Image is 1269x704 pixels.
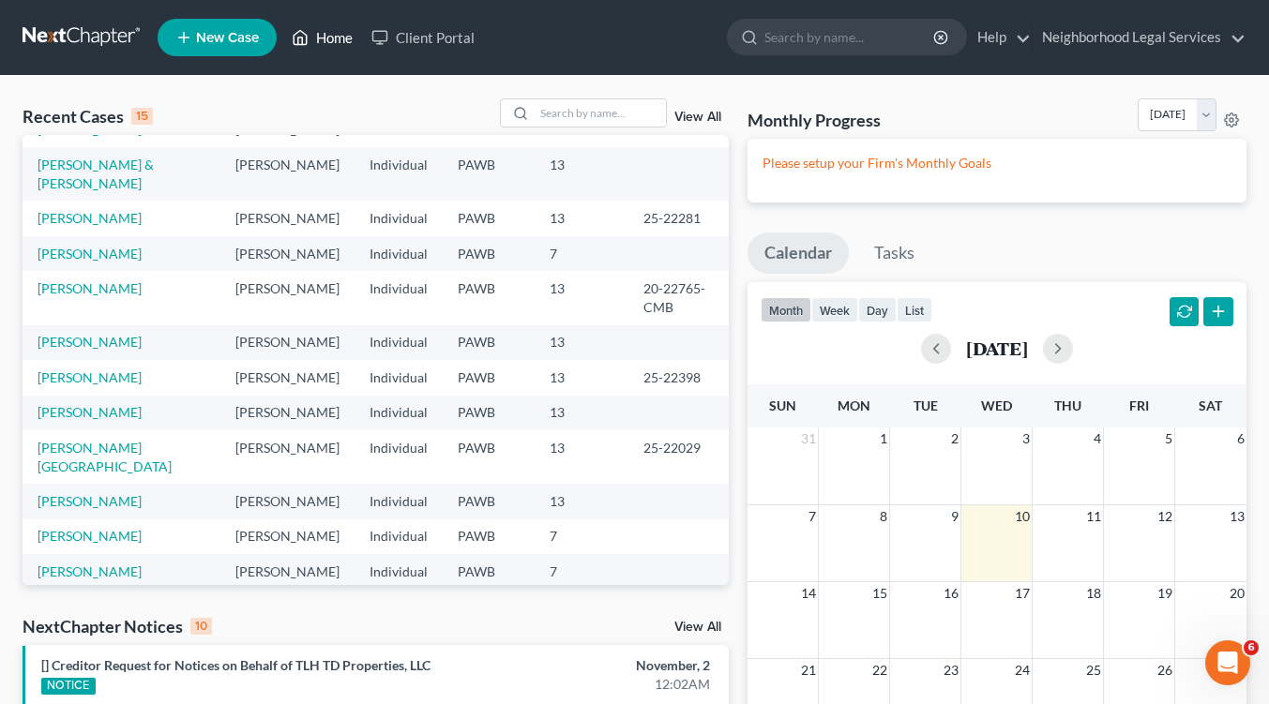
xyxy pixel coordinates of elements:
span: 7 [807,505,818,528]
a: [PERSON_NAME] [38,528,142,544]
span: 24 [1013,659,1032,682]
td: [PERSON_NAME] [220,554,355,589]
div: Katie says… [15,147,360,385]
td: PAWB [443,430,535,484]
textarea: Message… [16,521,359,553]
button: week [811,297,858,322]
a: [PERSON_NAME] [38,280,142,296]
span: 18 [1084,582,1103,605]
a: Neighborhood Legal Services [1033,21,1246,54]
span: Sat [1199,397,1222,413]
td: 25-22029 [628,430,729,484]
td: Individual [355,236,443,271]
span: 17 [1013,582,1032,605]
p: Please setup your Firm's Monthly Goals [763,154,1231,172]
td: Individual [355,271,443,324]
a: [PERSON_NAME] [38,493,142,509]
td: 25-22398 [628,360,729,395]
td: [PERSON_NAME] [220,236,355,271]
button: Start recording [119,561,134,576]
td: 13 [535,325,628,360]
td: Individual [355,360,443,395]
span: Tue [914,397,938,413]
td: Individual [355,554,443,589]
h2: [DATE] [966,338,1028,358]
span: 21 [799,659,818,682]
button: month [761,297,811,322]
input: Search by name... [764,20,936,54]
td: PAWB [443,325,535,360]
span: 8 [878,505,889,528]
button: Emoji picker [29,561,44,576]
div: [PERSON_NAME] • 4h ago [30,348,177,359]
td: PAWB [443,396,535,430]
td: [PERSON_NAME] [220,201,355,235]
td: 13 [535,484,628,518]
td: [PERSON_NAME] [220,147,355,201]
span: 14 [799,582,818,605]
span: 9 [949,505,960,528]
input: Search by name... [535,99,666,127]
td: [PERSON_NAME] [220,360,355,395]
span: 1 [878,427,889,450]
span: 12 [1156,505,1174,528]
span: 2 [949,427,960,450]
span: 3 [1020,427,1032,450]
button: Home [294,7,329,43]
td: 13 [535,430,628,484]
div: NextChapter Notices [23,615,212,637]
div: 🚨ATTN: [GEOGRAPHIC_DATA] of [US_STATE]The court has added a new Credit Counseling Field that we n... [15,147,308,344]
span: 19 [1156,582,1174,605]
td: Individual [355,201,443,235]
td: 7 [535,236,628,271]
td: [PERSON_NAME] [220,484,355,518]
button: Send a message… [322,553,352,583]
div: Recent Cases [23,105,153,127]
span: 31 [799,427,818,450]
span: 5 [1163,427,1174,450]
span: Thu [1054,397,1081,413]
a: View All [674,621,721,634]
button: go back [12,7,48,43]
a: Home [282,21,362,54]
button: day [858,297,897,322]
td: 7 [535,554,628,589]
button: Upload attachment [89,561,104,576]
td: PAWB [443,147,535,201]
td: PAWB [443,554,535,589]
a: [PERSON_NAME] & [PERSON_NAME] [38,157,154,191]
span: Fri [1129,397,1149,413]
span: 11 [1084,505,1103,528]
button: list [897,297,932,322]
span: New Case [196,31,259,45]
div: The court has added a new Credit Counseling Field that we need to update upon filing. Please remo... [30,204,293,333]
span: 4 [1092,427,1103,450]
span: 10 [1013,505,1032,528]
td: Individual [355,430,443,484]
td: 25-22281 [628,201,729,235]
td: PAWB [443,201,535,235]
a: [PERSON_NAME] [38,563,142,579]
span: 26 [1156,659,1174,682]
b: 🚨ATTN: [GEOGRAPHIC_DATA] of [US_STATE] [30,159,267,193]
td: 13 [535,201,628,235]
td: PAWB [443,271,535,324]
span: 23 [942,659,960,682]
td: 13 [535,271,628,324]
td: Individual [355,484,443,518]
iframe: Intercom live chat [1205,640,1250,685]
a: Help [968,21,1031,54]
div: November, 2 [500,656,710,675]
td: [PERSON_NAME] [220,325,355,360]
div: 12:02AM [500,675,710,694]
td: Individual [355,325,443,360]
button: Gif picker [59,561,74,576]
a: Calendar [748,232,849,274]
img: Profile image for Katie [53,10,83,40]
td: [PERSON_NAME] [220,519,355,554]
a: Client Portal [362,21,484,54]
td: 7 [535,519,628,554]
td: 13 [535,147,628,201]
td: 13 [535,396,628,430]
td: PAWB [443,360,535,395]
